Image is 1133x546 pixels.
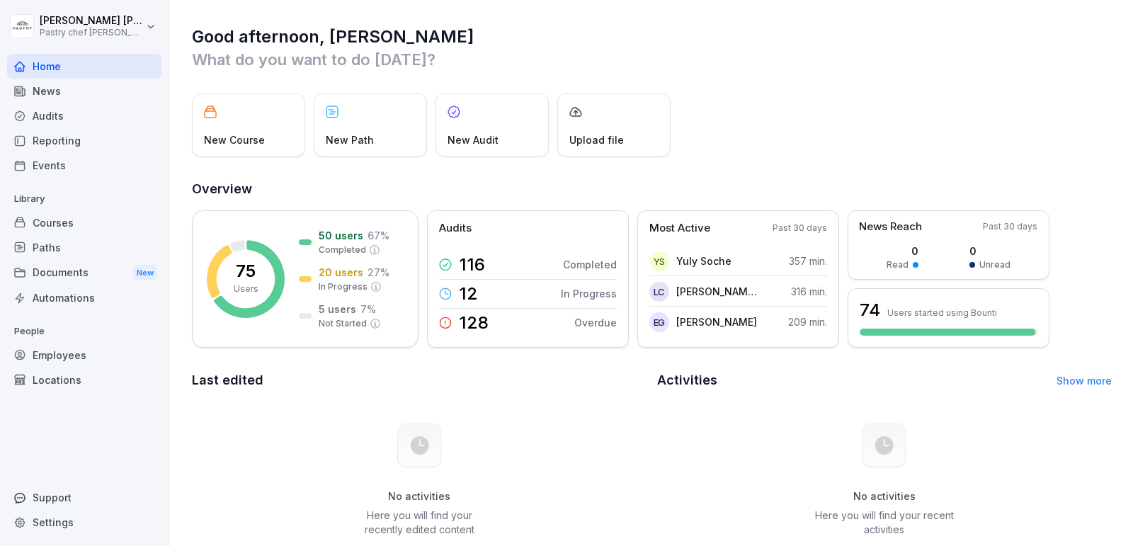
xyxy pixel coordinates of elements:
h3: 74 [860,298,880,322]
a: Employees [7,343,161,368]
p: 50 users [319,228,363,243]
a: DocumentsNew [7,260,161,286]
a: Show more [1057,375,1112,387]
p: 0 [887,244,918,258]
p: 128 [459,314,489,331]
a: Reporting [7,128,161,153]
p: 27 % [368,265,389,280]
p: In Progress [319,280,368,293]
p: 316 min. [791,284,827,299]
h1: Good afternoon, [PERSON_NAME] [192,25,1112,48]
p: 20 users [319,265,363,280]
a: Events [7,153,161,178]
div: Documents [7,260,161,286]
p: [PERSON_NAME] [676,314,757,329]
div: Support [7,485,161,510]
div: New [133,265,157,281]
a: Automations [7,285,161,310]
p: Completed [319,244,366,256]
p: What do you want to do [DATE]? [192,48,1112,71]
h5: No activities [348,490,491,503]
a: Courses [7,210,161,235]
h2: Overview [192,179,1112,199]
p: [PERSON_NAME] [PERSON_NAME] [676,284,758,299]
p: Here you will find your recent activities [813,508,956,537]
p: Users [234,283,258,295]
p: New Audit [448,132,499,147]
p: New Path [326,132,374,147]
p: 12 [459,285,478,302]
div: EG [649,312,669,332]
p: Completed [563,257,617,272]
p: Yuly Soche [676,254,731,268]
p: Pastry chef [PERSON_NAME] y Cocina gourmet [40,28,143,38]
a: News [7,79,161,103]
div: LC [649,282,669,302]
p: 0 [969,244,1010,258]
h2: Activities [657,370,717,390]
a: Locations [7,368,161,392]
p: 357 min. [789,254,827,268]
a: Home [7,54,161,79]
p: 7 % [360,302,376,317]
p: Overdue [574,315,617,330]
p: 75 [236,263,256,280]
p: 5 users [319,302,356,317]
p: Here you will find your recently edited content [348,508,491,537]
a: Paths [7,235,161,260]
a: Audits [7,103,161,128]
p: Library [7,188,161,210]
p: 116 [459,256,485,273]
p: Most Active [649,220,710,237]
p: In Progress [561,286,617,301]
p: [PERSON_NAME] [PERSON_NAME] [40,15,143,27]
p: 67 % [368,228,389,243]
p: Audits [439,220,472,237]
p: Past 30 days [983,220,1037,233]
p: Not Started [319,317,367,330]
p: New Course [204,132,265,147]
h2: Last edited [192,370,647,390]
p: People [7,320,161,343]
h5: No activities [813,490,956,503]
a: Settings [7,510,161,535]
p: Read [887,258,909,271]
p: Unread [979,258,1010,271]
div: YS [649,251,669,271]
p: News Reach [859,219,922,235]
p: Past 30 days [773,222,827,234]
p: 209 min. [788,314,827,329]
p: Users started using Bounti [887,307,997,318]
p: Upload file [569,132,624,147]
